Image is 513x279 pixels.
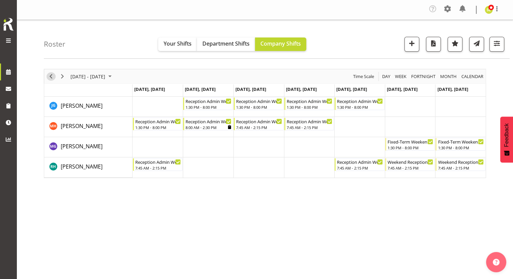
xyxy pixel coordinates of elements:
div: Timeline Week of September 8, 2025 [44,69,486,178]
button: Filter Shifts [489,37,504,52]
div: 7:45 AM - 2:15 PM [135,165,181,171]
button: Your Shifts [158,37,197,51]
button: Timeline Month [439,72,458,81]
span: [DATE], [DATE] [336,86,367,92]
button: Company Shifts [255,37,306,51]
td: Margret Hall resource [44,117,133,137]
span: Week [394,72,407,81]
a: [PERSON_NAME] [61,102,103,110]
span: Feedback [504,123,510,147]
div: Reception Admin Weekday PM [135,118,181,125]
span: [DATE] - [DATE] [70,72,106,81]
div: Weekend Reception [388,158,433,165]
button: Previous [47,72,56,81]
button: Timeline Week [394,72,408,81]
span: Month [439,72,457,81]
div: 8:00 AM - 2:30 PM [186,125,231,130]
div: 1:30 PM - 8:00 PM [337,104,383,110]
div: Rochelle Harris"s event - Reception Admin Weekday AM Begin From Monday, September 8, 2025 at 7:45... [133,158,183,171]
span: [DATE], [DATE] [235,86,266,92]
div: Reception Admin Weekday AM [135,158,181,165]
button: Fortnight [410,72,437,81]
span: Time Scale [352,72,375,81]
div: Margret Hall"s event - Reception Admin Weekday PM Begin From Monday, September 8, 2025 at 1:30:00... [133,118,183,130]
button: Time Scale [352,72,375,81]
span: Fortnight [410,72,436,81]
div: Reception Admin Weekday AM [236,118,282,125]
div: Margret Hall"s event - Reception Admin Weekday AM Begin From Wednesday, September 10, 2025 at 7:4... [234,118,284,130]
div: 1:30 PM - 8:00 PM [135,125,181,130]
td: Megan Gander resource [44,137,133,157]
div: 1:30 PM - 8:00 PM [438,145,484,150]
button: Highlight an important date within the roster. [448,37,462,52]
div: 1:30 PM - 8:00 PM [287,104,333,110]
div: 7:45 AM - 2:15 PM [287,125,333,130]
div: Josephine Godinez"s event - Reception Admin Weekday PM Begin From Thursday, September 11, 2025 at... [284,97,334,110]
div: Margret Hall"s event - Reception Admin Weekday AM Begin From Thursday, September 11, 2025 at 7:45... [284,118,334,130]
span: Day [381,72,391,81]
button: Download a PDF of the roster according to the set date range. [426,37,441,52]
div: Josephine Godinez"s event - Reception Admin Weekday PM Begin From Tuesday, September 9, 2025 at 1... [183,97,233,110]
h4: Roster [44,40,65,48]
div: 1:30 PM - 8:00 PM [186,104,231,110]
div: Previous [45,69,57,83]
img: Rosterit icon logo [2,17,15,32]
div: Reception Admin Weekday PM [186,98,231,104]
div: Josephine Godinez"s event - Reception Admin Weekday PM Begin From Wednesday, September 10, 2025 a... [234,97,284,110]
button: Add a new shift [404,37,419,52]
button: September 08 - 14, 2025 [69,72,115,81]
button: Month [460,72,485,81]
div: Megan Gander"s event - Fixed-Term Weekend Reception Begin From Saturday, September 13, 2025 at 1:... [385,138,435,151]
td: Josephine Godinez resource [44,97,133,117]
span: [DATE], [DATE] [134,86,165,92]
span: [DATE], [DATE] [286,86,317,92]
span: [DATE], [DATE] [387,86,418,92]
div: 1:30 PM - 8:00 PM [388,145,433,150]
div: 7:45 AM - 2:15 PM [438,165,484,171]
div: 7:45 AM - 2:15 PM [388,165,433,171]
a: [PERSON_NAME] [61,122,103,130]
div: 7:45 AM - 2:15 PM [236,125,282,130]
img: help-xxl-2.png [493,259,500,265]
div: Reception Admin Weekday PM [287,98,333,104]
a: [PERSON_NAME] [61,142,103,150]
button: Send a list of all shifts for the selected filtered period to all rostered employees. [469,37,484,52]
div: Reception Admin Weekday PM [337,98,383,104]
div: Rochelle Harris"s event - Reception Admin Weekday AM Begin From Friday, September 12, 2025 at 7:4... [335,158,384,171]
div: 1:30 PM - 8:00 PM [236,104,282,110]
div: Next [57,69,68,83]
div: Megan Gander"s event - Fixed-Term Weekend Reception Begin From Sunday, September 14, 2025 at 1:30... [435,138,485,151]
span: Company Shifts [260,40,301,47]
div: Josephine Godinez"s event - Reception Admin Weekday PM Begin From Friday, September 12, 2025 at 1... [335,97,384,110]
td: Rochelle Harris resource [44,157,133,178]
div: Fixed-Term Weekend Reception [438,138,484,145]
button: Department Shifts [197,37,255,51]
div: Rochelle Harris"s event - Weekend Reception Begin From Sunday, September 14, 2025 at 7:45:00 AM G... [435,158,485,171]
div: Weekend Reception [438,158,484,165]
span: Your Shifts [164,40,192,47]
span: [PERSON_NAME] [61,163,103,170]
span: [DATE], [DATE] [437,86,468,92]
span: [PERSON_NAME] [61,102,103,109]
div: Rochelle Harris"s event - Weekend Reception Begin From Saturday, September 13, 2025 at 7:45:00 AM... [385,158,435,171]
button: Next [58,72,67,81]
div: Reception Admin Weekday AM [337,158,383,165]
div: Reception Admin Weekday PM [236,98,282,104]
div: Fixed-Term Weekend Reception [388,138,433,145]
span: Department Shifts [202,40,250,47]
span: [DATE], [DATE] [185,86,216,92]
button: Timeline Day [381,72,392,81]
div: Reception Admin Weekday AM [186,118,231,125]
img: sarah-edwards11800.jpg [485,6,493,14]
button: Feedback - Show survey [500,117,513,162]
div: Reception Admin Weekday AM [287,118,333,125]
a: [PERSON_NAME] [61,162,103,171]
span: calendar [461,72,484,81]
div: 7:45 AM - 2:15 PM [337,165,383,171]
div: Margret Hall"s event - Reception Admin Weekday AM Begin From Tuesday, September 9, 2025 at 8:00:0... [183,118,233,130]
table: Timeline Week of September 8, 2025 [133,97,486,178]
